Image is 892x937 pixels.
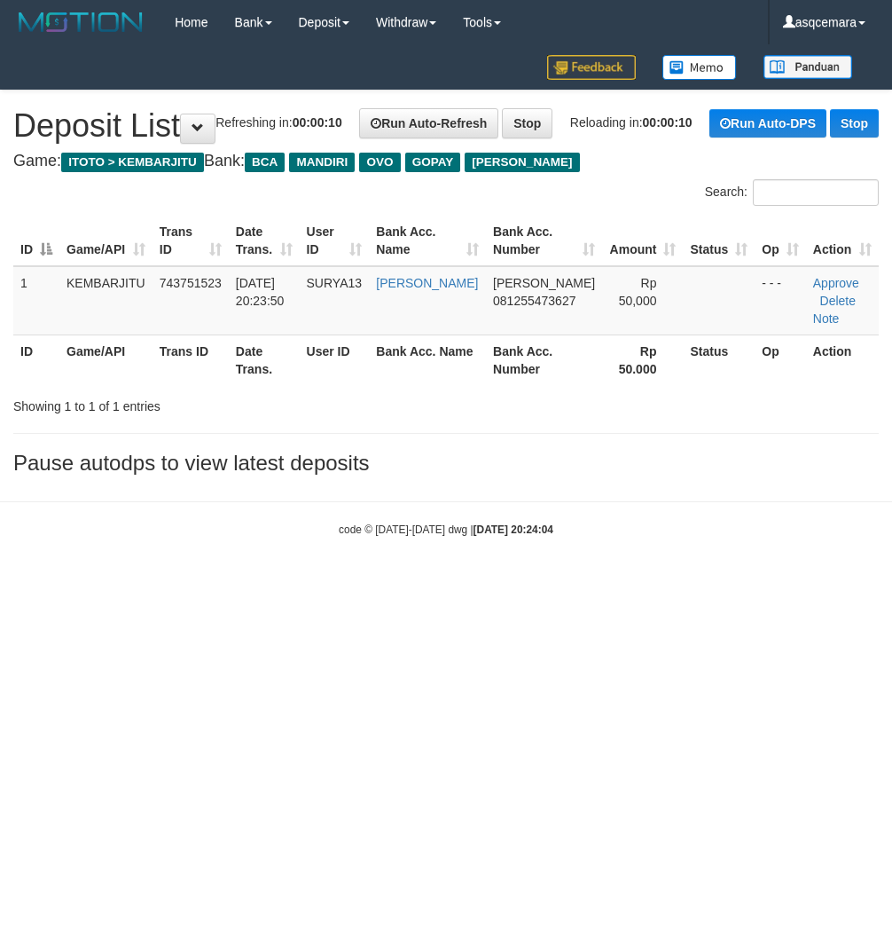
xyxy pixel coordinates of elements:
[293,115,342,130] strong: 00:00:10
[13,452,879,475] h3: Pause autodps to view latest deposits
[643,115,692,130] strong: 00:00:10
[486,216,602,266] th: Bank Acc. Number: activate to sort column ascending
[376,276,478,290] a: [PERSON_NAME]
[229,335,300,385] th: Date Trans.
[755,335,806,385] th: Op
[236,276,285,308] span: [DATE] 20:23:50
[13,266,59,335] td: 1
[245,153,285,172] span: BCA
[570,115,692,130] span: Reloading in:
[755,216,806,266] th: Op: activate to sort column ascending
[473,524,553,536] strong: [DATE] 20:24:04
[683,216,755,266] th: Status: activate to sort column ascending
[215,115,341,130] span: Refreshing in:
[160,276,222,290] span: 743751523
[602,335,683,385] th: Rp 50.000
[59,335,153,385] th: Game/API
[755,266,806,335] td: - - -
[289,153,355,172] span: MANDIRI
[753,179,879,206] input: Search:
[486,335,602,385] th: Bank Acc. Number
[61,153,204,172] span: ITOTO > KEMBARJITU
[153,335,229,385] th: Trans ID
[13,108,879,144] h1: Deposit List
[359,108,498,138] a: Run Auto-Refresh
[602,216,683,266] th: Amount: activate to sort column ascending
[300,335,370,385] th: User ID
[806,335,879,385] th: Action
[339,524,553,536] small: code © [DATE]-[DATE] dwg |
[13,390,358,415] div: Showing 1 to 1 of 1 entries
[359,153,400,172] span: OVO
[619,276,657,308] span: Rp 50,000
[153,216,229,266] th: Trans ID: activate to sort column ascending
[59,216,153,266] th: Game/API: activate to sort column ascending
[683,335,755,385] th: Status
[493,276,595,290] span: [PERSON_NAME]
[547,55,636,80] img: Feedback.jpg
[369,216,486,266] th: Bank Acc. Name: activate to sort column ascending
[465,153,579,172] span: [PERSON_NAME]
[13,335,59,385] th: ID
[763,55,852,79] img: panduan.png
[13,9,148,35] img: MOTION_logo.png
[493,294,575,308] span: Copy 081255473627 to clipboard
[813,311,840,326] a: Note
[369,335,486,385] th: Bank Acc. Name
[13,216,59,266] th: ID: activate to sort column descending
[806,216,879,266] th: Action: activate to sort column ascending
[13,153,879,170] h4: Game: Bank:
[709,109,826,138] a: Run Auto-DPS
[662,55,737,80] img: Button%20Memo.svg
[813,276,859,290] a: Approve
[830,109,879,138] a: Stop
[705,179,879,206] label: Search:
[502,108,552,138] a: Stop
[405,153,461,172] span: GOPAY
[59,266,153,335] td: KEMBARJITU
[820,294,856,308] a: Delete
[300,216,370,266] th: User ID: activate to sort column ascending
[229,216,300,266] th: Date Trans.: activate to sort column ascending
[307,276,363,290] span: SURYA13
